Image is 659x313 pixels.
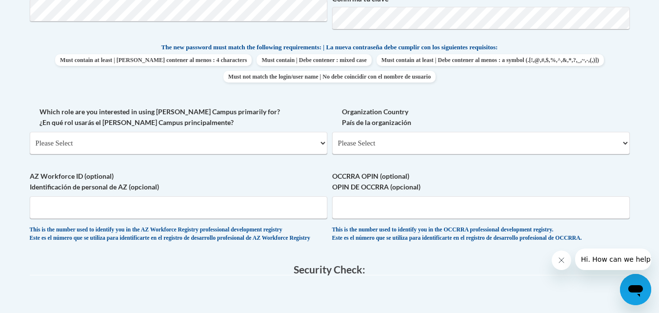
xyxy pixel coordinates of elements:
span: Must contain | Debe contener : mixed case [257,54,371,66]
label: Organization Country País de la organización [332,106,630,128]
label: AZ Workforce ID (optional) Identificación de personal de AZ (opcional) [30,171,327,192]
span: Hi. How can we help? [6,7,79,15]
iframe: Button to launch messaging window [620,274,651,305]
iframe: Close message [552,250,571,270]
span: The new password must match the following requirements: | La nueva contraseña debe cumplir con lo... [161,43,498,52]
label: OCCRRA OPIN (optional) OPIN DE OCCRRA (opcional) [332,171,630,192]
iframe: Message from company [575,249,651,270]
span: Security Check: [294,263,365,275]
div: This is the number used to identify you in the OCCRRA professional development registry. Este es ... [332,226,630,242]
span: Must contain at least | [PERSON_NAME] contener al menos : 4 characters [55,54,252,66]
span: Must contain at least | Debe contener al menos : a symbol (.[!,@,#,$,%,^,&,*,?,_,~,-,(,)]) [377,54,604,66]
div: This is the number used to identify you in the AZ Workforce Registry professional development reg... [30,226,327,242]
span: Must not match the login/user name | No debe coincidir con el nombre de usuario [223,71,436,83]
label: Which role are you interested in using [PERSON_NAME] Campus primarily for? ¿En qué rol usarás el ... [30,106,327,128]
